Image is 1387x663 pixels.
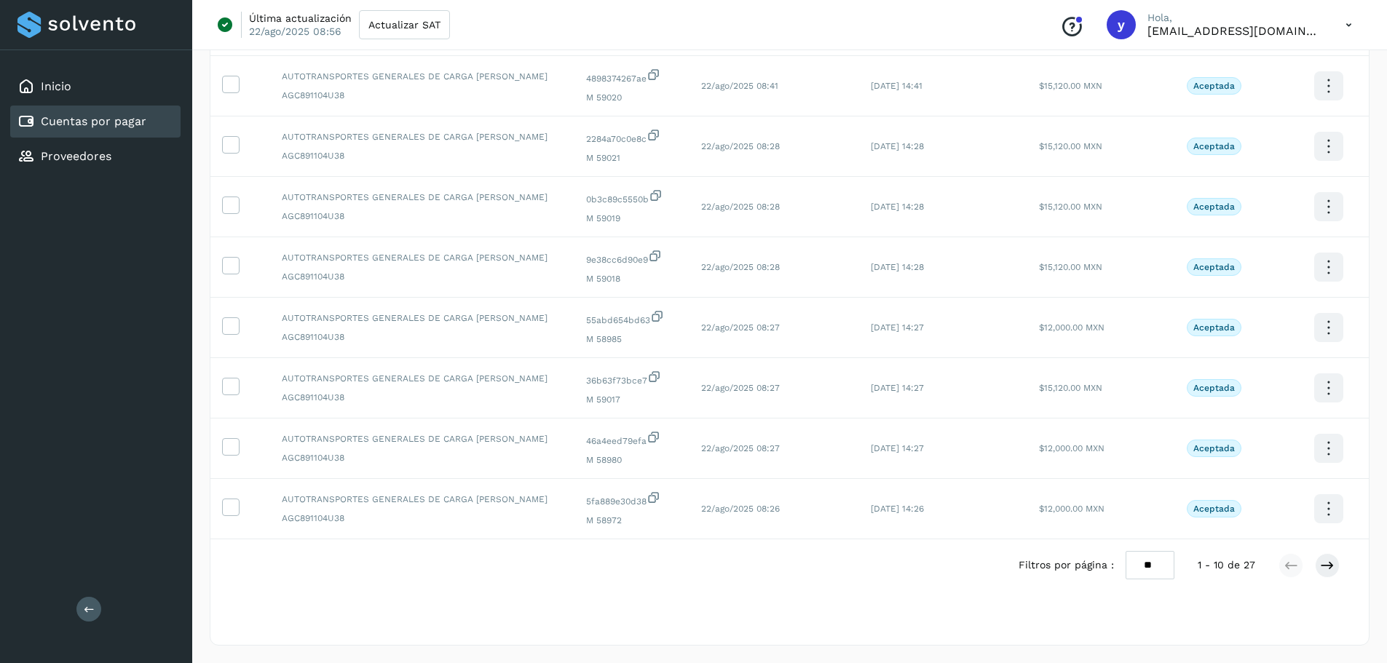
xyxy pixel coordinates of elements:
[249,25,341,38] p: 22/ago/2025 08:56
[1193,141,1235,151] p: Aceptada
[1039,383,1102,393] span: $15,120.00 MXN
[701,81,778,91] span: 22/ago/2025 08:41
[1198,557,1255,573] span: 1 - 10 de 27
[871,383,924,393] span: [DATE] 14:27
[1147,12,1322,24] p: Hola,
[359,10,450,39] button: Actualizar SAT
[871,443,924,453] span: [DATE] 14:27
[282,70,563,83] span: AUTOTRANSPORTES GENERALES DE CARGA [PERSON_NAME]
[586,151,678,164] span: M 59021
[871,504,924,514] span: [DATE] 14:26
[586,430,678,448] span: 46a4eed79efa
[1193,202,1235,212] p: Aceptada
[10,71,181,103] div: Inicio
[249,12,352,25] p: Última actualización
[586,370,678,387] span: 36b63f73bce7
[282,451,563,464] span: AGC891104U38
[586,188,678,206] span: 0b3c89c5550b
[701,202,780,212] span: 22/ago/2025 08:28
[282,391,563,404] span: AGC891104U38
[282,330,563,344] span: AGC891104U38
[586,128,678,146] span: 2284a70c0e8c
[1039,262,1102,272] span: $15,120.00 MXN
[1039,141,1102,151] span: $15,120.00 MXN
[1039,504,1105,514] span: $12,000.00 MXN
[282,311,563,325] span: AUTOTRANSPORTES GENERALES DE CARGA [PERSON_NAME]
[871,81,922,91] span: [DATE] 14:41
[701,322,780,333] span: 22/ago/2025 08:27
[282,270,563,283] span: AGC891104U38
[41,149,111,163] a: Proveedores
[282,432,563,445] span: AUTOTRANSPORTES GENERALES DE CARGA [PERSON_NAME]
[586,249,678,266] span: 9e38cc6d90e9
[10,106,181,138] div: Cuentas por pagar
[586,68,678,85] span: 4898374267ae
[1193,262,1235,272] p: Aceptada
[871,322,924,333] span: [DATE] 14:27
[871,262,924,272] span: [DATE] 14:28
[1147,24,1322,38] p: ycordova@rad-logistics.com
[701,504,780,514] span: 22/ago/2025 08:26
[701,262,780,272] span: 22/ago/2025 08:28
[586,91,678,104] span: M 59020
[282,372,563,385] span: AUTOTRANSPORTES GENERALES DE CARGA [PERSON_NAME]
[586,212,678,225] span: M 59019
[871,202,924,212] span: [DATE] 14:28
[701,443,780,453] span: 22/ago/2025 08:27
[282,89,563,102] span: AGC891104U38
[1193,81,1235,91] p: Aceptada
[586,272,678,285] span: M 59018
[1019,557,1114,573] span: Filtros por página :
[586,453,678,467] span: M 58980
[1039,202,1102,212] span: $15,120.00 MXN
[1039,322,1105,333] span: $12,000.00 MXN
[586,491,678,508] span: 5fa889e30d38
[282,210,563,223] span: AGC891104U38
[282,130,563,143] span: AUTOTRANSPORTES GENERALES DE CARGA [PERSON_NAME]
[1193,383,1235,393] p: Aceptada
[1193,504,1235,514] p: Aceptada
[282,493,563,506] span: AUTOTRANSPORTES GENERALES DE CARGA [PERSON_NAME]
[871,141,924,151] span: [DATE] 14:28
[586,514,678,527] span: M 58972
[282,512,563,525] span: AGC891104U38
[10,140,181,172] div: Proveedores
[1039,443,1105,453] span: $12,000.00 MXN
[586,309,678,327] span: 55abd654bd63
[41,114,146,128] a: Cuentas por pagar
[282,191,563,204] span: AUTOTRANSPORTES GENERALES DE CARGA [PERSON_NAME]
[586,333,678,346] span: M 58985
[282,251,563,264] span: AUTOTRANSPORTES GENERALES DE CARGA [PERSON_NAME]
[1193,443,1235,453] p: Aceptada
[701,141,780,151] span: 22/ago/2025 08:28
[1193,322,1235,333] p: Aceptada
[1039,81,1102,91] span: $15,120.00 MXN
[701,383,780,393] span: 22/ago/2025 08:27
[41,79,71,93] a: Inicio
[368,20,440,30] span: Actualizar SAT
[282,149,563,162] span: AGC891104U38
[586,393,678,406] span: M 59017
